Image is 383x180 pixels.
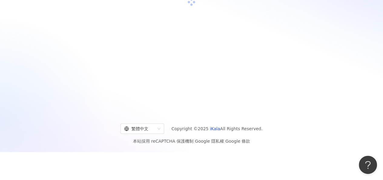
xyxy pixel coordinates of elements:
[225,139,250,144] a: Google 條款
[171,125,262,132] span: Copyright © 2025 All Rights Reserved.
[195,139,224,144] a: Google 隱私權
[210,126,220,131] a: iKala
[193,139,195,144] span: |
[224,139,226,144] span: |
[133,138,250,145] span: 本站採用 reCAPTCHA 保護機制
[124,124,155,134] div: 繁體中文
